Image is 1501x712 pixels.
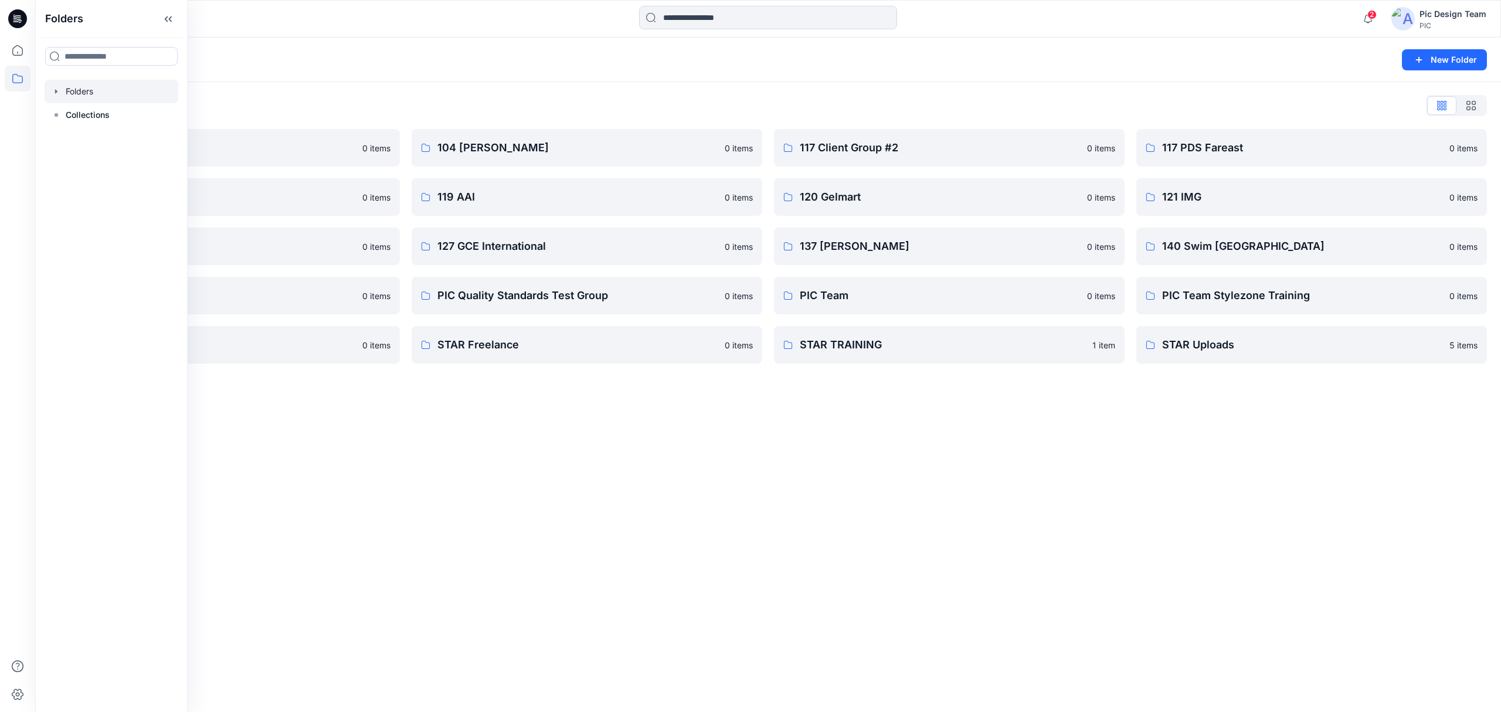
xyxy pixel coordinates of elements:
[362,339,390,351] p: 0 items
[1162,140,1442,156] p: 117 PDS Fareast
[49,326,400,364] a: STAR Client Blocks0 items
[774,326,1125,364] a: STAR TRAINING1 item
[725,240,753,253] p: 0 items
[412,129,762,167] a: 104 [PERSON_NAME]0 items
[1449,339,1478,351] p: 5 items
[774,129,1125,167] a: 117 Client Group #20 items
[1136,129,1487,167] a: 117 PDS Fareast0 items
[362,290,390,302] p: 0 items
[1136,326,1487,364] a: STAR Uploads5 items
[412,228,762,265] a: 127 GCE International0 items
[412,326,762,364] a: STAR Freelance0 items
[1162,189,1442,205] p: 121 IMG
[75,238,355,255] p: 121 IMG Client Group
[412,277,762,314] a: PIC Quality Standards Test Group0 items
[75,287,355,304] p: INTERNAL PIC
[800,287,1080,304] p: PIC Team
[725,339,753,351] p: 0 items
[1162,337,1442,353] p: STAR Uploads
[1420,7,1486,21] div: Pic Design Team
[49,277,400,314] a: INTERNAL PIC0 items
[1449,240,1478,253] p: 0 items
[437,337,718,353] p: STAR Freelance
[412,178,762,216] a: 119 AAI0 items
[1136,178,1487,216] a: 121 IMG0 items
[75,189,355,205] p: 118 Add Black
[1449,142,1478,154] p: 0 items
[75,140,355,156] p: 103 HIS International
[437,287,718,304] p: PIC Quality Standards Test Group
[437,238,718,255] p: 127 GCE International
[1087,240,1115,253] p: 0 items
[437,140,718,156] p: 104 [PERSON_NAME]
[800,189,1080,205] p: 120 Gelmart
[1136,228,1487,265] a: 140 Swim [GEOGRAPHIC_DATA]0 items
[66,108,110,122] p: Collections
[774,228,1125,265] a: 137 [PERSON_NAME]0 items
[1162,238,1442,255] p: 140 Swim [GEOGRAPHIC_DATA]
[1087,191,1115,204] p: 0 items
[1449,290,1478,302] p: 0 items
[774,277,1125,314] a: PIC Team0 items
[1162,287,1442,304] p: PIC Team Stylezone Training
[1087,142,1115,154] p: 0 items
[1136,277,1487,314] a: PIC Team Stylezone Training0 items
[725,142,753,154] p: 0 items
[774,178,1125,216] a: 120 Gelmart0 items
[437,189,718,205] p: 119 AAI
[49,228,400,265] a: 121 IMG Client Group0 items
[1420,21,1486,30] div: PIC
[49,129,400,167] a: 103 HIS International0 items
[1367,10,1377,19] span: 2
[800,238,1080,255] p: 137 [PERSON_NAME]
[49,178,400,216] a: 118 Add Black0 items
[725,290,753,302] p: 0 items
[800,140,1080,156] p: 117 Client Group #2
[1092,339,1115,351] p: 1 item
[800,337,1085,353] p: STAR TRAINING
[725,191,753,204] p: 0 items
[1391,7,1415,30] img: avatar
[362,240,390,253] p: 0 items
[362,142,390,154] p: 0 items
[1087,290,1115,302] p: 0 items
[1449,191,1478,204] p: 0 items
[75,337,355,353] p: STAR Client Blocks
[1402,49,1487,70] button: New Folder
[362,191,390,204] p: 0 items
